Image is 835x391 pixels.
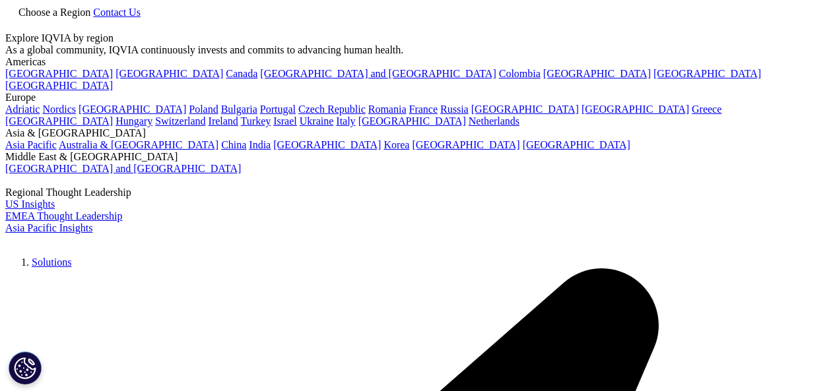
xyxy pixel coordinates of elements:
a: Poland [189,104,218,115]
a: [GEOGRAPHIC_DATA] [523,139,630,150]
a: [GEOGRAPHIC_DATA] [412,139,519,150]
a: Colombia [499,68,541,79]
a: [GEOGRAPHIC_DATA] [116,68,223,79]
a: [GEOGRAPHIC_DATA] [543,68,651,79]
a: Turkey [241,115,271,127]
div: Asia & [GEOGRAPHIC_DATA] [5,127,830,139]
a: Australia & [GEOGRAPHIC_DATA] [59,139,218,150]
a: Nordics [42,104,76,115]
a: Contact Us [93,7,141,18]
div: As a global community, IQVIA continuously invests and commits to advancing human health. [5,44,830,56]
a: [GEOGRAPHIC_DATA] [653,68,761,79]
a: [GEOGRAPHIC_DATA] [471,104,579,115]
a: [GEOGRAPHIC_DATA] [5,80,113,91]
a: Romania [368,104,407,115]
button: Cookie Settings [9,351,42,384]
a: China [221,139,246,150]
a: Netherlands [469,115,519,127]
div: Americas [5,56,830,68]
a: Bulgaria [221,104,257,115]
a: Ireland [209,115,238,127]
a: Adriatic [5,104,40,115]
a: Portugal [260,104,296,115]
a: Switzerland [155,115,205,127]
div: Regional Thought Leadership [5,187,830,198]
div: Middle East & [GEOGRAPHIC_DATA] [5,151,830,163]
a: Canada [226,68,257,79]
a: Asia Pacific [5,139,57,150]
a: Ukraine [300,115,334,127]
a: Solutions [32,256,71,268]
div: Europe [5,92,830,104]
a: Asia Pacific Insights [5,222,92,233]
a: EMEA Thought Leadership [5,210,122,222]
a: [GEOGRAPHIC_DATA] [5,115,113,127]
div: Explore IQVIA by region [5,32,830,44]
a: Greece [692,104,721,115]
a: [GEOGRAPHIC_DATA] [273,139,381,150]
a: US Insights [5,198,55,210]
a: Russia [440,104,469,115]
a: [GEOGRAPHIC_DATA] [582,104,689,115]
a: [GEOGRAPHIC_DATA] [358,115,466,127]
a: [GEOGRAPHIC_DATA] [79,104,186,115]
a: [GEOGRAPHIC_DATA] and [GEOGRAPHIC_DATA] [260,68,496,79]
a: India [249,139,271,150]
a: Korea [384,139,409,150]
a: Israel [273,115,297,127]
a: [GEOGRAPHIC_DATA] [5,68,113,79]
span: Choose a Region [18,7,90,18]
a: Italy [336,115,355,127]
a: France [409,104,438,115]
a: Czech Republic [298,104,366,115]
a: Hungary [116,115,152,127]
a: [GEOGRAPHIC_DATA] and [GEOGRAPHIC_DATA] [5,163,241,174]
